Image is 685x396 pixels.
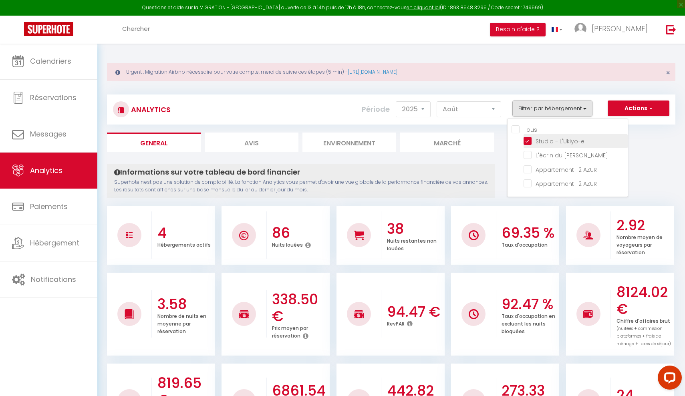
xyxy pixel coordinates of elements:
span: Analytics [30,165,62,175]
h3: 3.58 [157,296,213,313]
p: Taux d'occupation en excluant les nuits bloquées [502,311,555,335]
span: Appartement T2 AZUR [536,166,597,174]
li: Environnement [302,133,396,152]
h3: 38 [387,221,443,237]
label: Période [362,101,390,118]
img: Super Booking [24,22,73,36]
h3: 86 [272,225,328,241]
span: Chercher [122,24,150,33]
span: Notifications [31,274,76,284]
a: [URL][DOMAIN_NAME] [348,68,397,75]
p: Hébergements actifs [157,240,211,248]
h3: 338.50 € [272,291,328,325]
a: ... [PERSON_NAME] [568,16,658,44]
a: en cliquant ici [407,4,440,11]
img: NO IMAGE [469,309,479,319]
span: Calendriers [30,56,71,66]
p: Prix moyen par réservation [272,323,308,339]
p: Superhote n'est pas une solution de comptabilité. La fonction Analytics vous permet d'avoir une v... [114,179,488,194]
img: logout [666,24,676,34]
span: Paiements [30,201,68,211]
span: × [666,68,670,78]
div: Urgent : Migration Airbnb nécessaire pour votre compte, merci de suivre ces étapes (5 min) - [107,63,675,81]
button: Actions [608,101,669,117]
button: Besoin d'aide ? [490,23,546,36]
p: Nuits louées [272,240,303,248]
span: Messages [30,129,66,139]
p: Chiffre d'affaires brut [616,316,671,347]
span: Appartement T2 AZUR [536,180,597,188]
p: Nombre moyen de voyageurs par réservation [616,232,663,256]
img: NO IMAGE [583,309,593,319]
h3: 2.92 [616,217,672,234]
li: Avis [205,133,298,152]
button: Close [666,69,670,76]
span: (nuitées + commission plateformes + frais de ménage + taxes de séjour) [616,326,671,347]
span: Réservations [30,92,77,103]
p: Taux d'occupation [502,240,548,248]
h3: 4 [157,225,213,241]
p: Nuits restantes non louées [387,236,437,252]
h3: 8124.02 € [616,284,672,318]
a: Chercher [116,16,156,44]
p: Nombre de nuits en moyenne par réservation [157,311,206,335]
button: Filtrer par hébergement [512,101,592,117]
h3: 94.47 € [387,304,443,320]
img: ... [574,23,586,35]
p: RevPAR [387,319,405,327]
img: NO IMAGE [126,232,133,238]
h3: Analytics [129,101,171,119]
span: Hébergement [30,238,79,248]
h3: 69.35 % [502,225,557,241]
li: General [107,133,201,152]
h3: 92.47 % [502,296,557,313]
iframe: LiveChat chat widget [651,362,685,396]
h4: Informations sur votre tableau de bord financier [114,168,488,177]
li: Marché [400,133,494,152]
span: [PERSON_NAME] [592,24,648,34]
